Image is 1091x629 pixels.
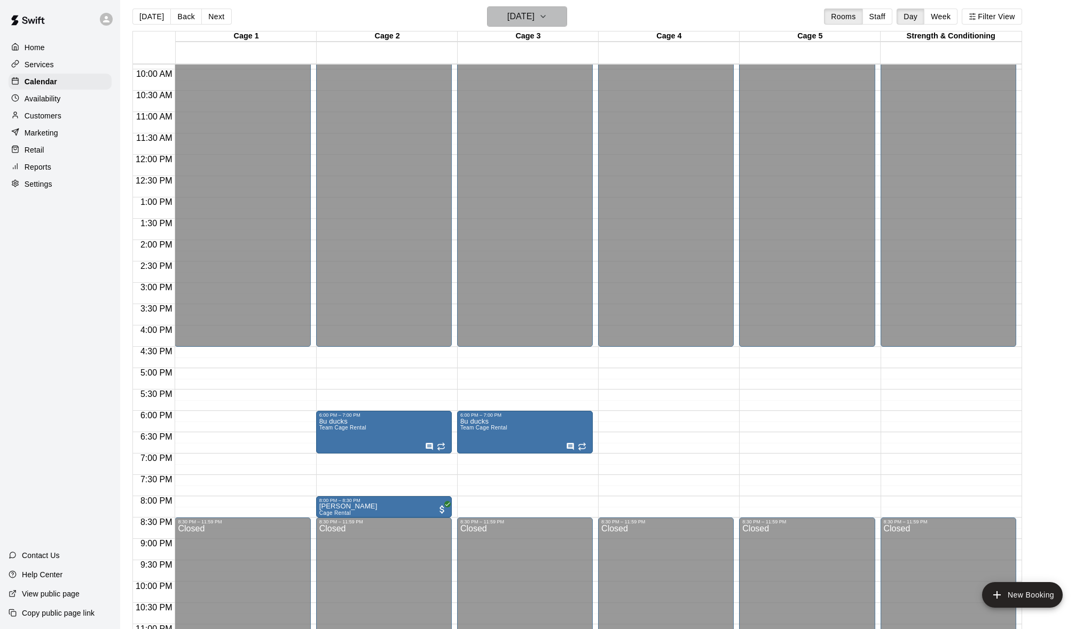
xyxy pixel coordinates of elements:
[924,9,957,25] button: Week
[458,31,599,42] div: Cage 3
[138,325,175,335] span: 4:00 PM
[9,176,112,192] a: Settings
[201,9,231,25] button: Next
[319,519,449,524] div: 8:30 PM – 11:59 PM
[962,9,1022,25] button: Filter View
[9,57,112,73] a: Services
[178,519,307,524] div: 8:30 PM – 11:59 PM
[22,608,95,618] p: Copy public page link
[884,519,1013,524] div: 8:30 PM – 11:59 PM
[138,240,175,249] span: 2:00 PM
[133,582,175,591] span: 10:00 PM
[138,368,175,377] span: 5:00 PM
[881,31,1022,42] div: Strength & Conditioning
[133,603,175,612] span: 10:30 PM
[599,31,740,42] div: Cage 4
[138,517,175,527] span: 8:30 PM
[134,91,175,100] span: 10:30 AM
[316,411,452,453] div: 6:00 PM – 7:00 PM: 8u ducks
[138,304,175,313] span: 3:30 PM
[460,519,590,524] div: 8:30 PM – 11:59 PM
[982,582,1063,608] button: add
[9,39,112,55] a: Home
[138,347,175,356] span: 4:30 PM
[319,498,449,503] div: 8:00 PM – 8:30 PM
[487,6,567,27] button: [DATE]
[25,145,44,155] p: Retail
[176,31,317,42] div: Cage 1
[134,69,175,78] span: 10:00 AM
[138,539,175,548] span: 9:00 PM
[460,425,507,431] span: Team Cage Rental
[22,550,60,561] p: Contact Us
[25,76,57,87] p: Calendar
[134,133,175,142] span: 11:30 AM
[138,219,175,228] span: 1:30 PM
[138,432,175,441] span: 6:30 PM
[319,510,351,516] span: Cage Rental
[566,442,575,451] svg: Has notes
[138,197,175,206] span: 1:00 PM
[457,411,593,453] div: 6:00 PM – 7:00 PM: 8u ducks
[138,411,175,420] span: 6:00 PM
[437,504,448,515] span: All customers have paid
[742,519,872,524] div: 8:30 PM – 11:59 PM
[9,142,112,158] a: Retail
[25,110,61,121] p: Customers
[138,261,175,270] span: 2:30 PM
[25,179,52,189] p: Settings
[317,31,458,42] div: Cage 2
[316,496,452,517] div: 8:00 PM – 8:30 PM: lucy knabel
[138,496,175,505] span: 8:00 PM
[170,9,202,25] button: Back
[133,176,175,185] span: 12:30 PM
[134,112,175,121] span: 11:00 AM
[138,389,175,399] span: 5:30 PM
[138,453,175,463] span: 7:00 PM
[9,108,112,124] a: Customers
[138,475,175,484] span: 7:30 PM
[25,42,45,53] p: Home
[824,9,862,25] button: Rooms
[133,155,175,164] span: 12:00 PM
[25,59,54,70] p: Services
[132,9,171,25] button: [DATE]
[578,442,586,451] span: Recurring event
[319,425,366,431] span: Team Cage Rental
[425,442,434,451] svg: Has notes
[22,569,62,580] p: Help Center
[9,74,112,90] a: Calendar
[25,162,51,172] p: Reports
[138,560,175,569] span: 9:30 PM
[9,91,112,107] a: Availability
[460,412,590,418] div: 6:00 PM – 7:00 PM
[897,9,924,25] button: Day
[601,519,731,524] div: 8:30 PM – 11:59 PM
[507,9,535,24] h6: [DATE]
[9,159,112,175] a: Reports
[740,31,881,42] div: Cage 5
[138,283,175,292] span: 3:00 PM
[25,128,58,138] p: Marketing
[25,93,61,104] p: Availability
[862,9,893,25] button: Staff
[437,442,445,451] span: Recurring event
[319,412,449,418] div: 6:00 PM – 7:00 PM
[22,588,80,599] p: View public page
[9,125,112,141] a: Marketing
